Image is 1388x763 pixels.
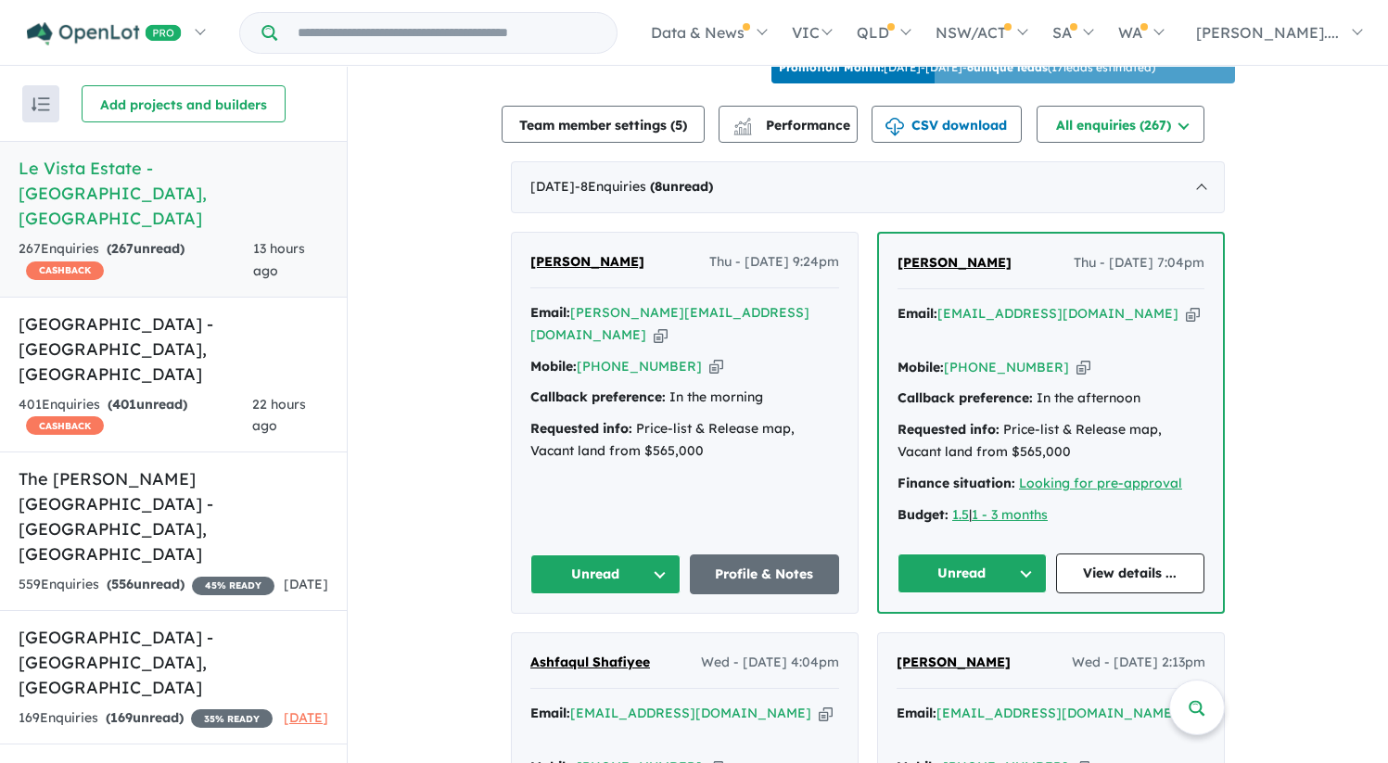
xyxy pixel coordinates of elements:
[19,466,328,566] h5: The [PERSON_NAME][GEOGRAPHIC_DATA] - [GEOGRAPHIC_DATA] , [GEOGRAPHIC_DATA]
[284,576,328,592] span: [DATE]
[885,118,904,136] img: download icon
[530,554,681,594] button: Unread
[575,178,713,195] span: - 8 Enquir ies
[1072,652,1205,674] span: Wed - [DATE] 2:13pm
[1186,304,1200,324] button: Copy
[709,251,839,273] span: Thu - [DATE] 9:24pm
[937,305,1178,322] a: [EMAIL_ADDRESS][DOMAIN_NAME]
[733,123,752,135] img: bar-chart.svg
[898,421,1000,438] strong: Requested info:
[108,396,187,413] strong: ( unread)
[650,178,713,195] strong: ( unread)
[502,106,705,143] button: Team member settings (5)
[898,389,1033,406] strong: Callback preference:
[106,709,184,726] strong: ( unread)
[19,574,274,596] div: 559 Enquir ies
[898,388,1204,410] div: In the afternoon
[530,251,644,273] a: [PERSON_NAME]
[19,394,252,439] div: 401 Enquir ies
[26,261,104,280] span: CASHBACK
[1074,252,1204,274] span: Thu - [DATE] 7:04pm
[897,652,1011,674] a: [PERSON_NAME]
[719,106,858,143] button: Performance
[898,252,1012,274] a: [PERSON_NAME]
[530,418,839,463] div: Price-list & Release map, Vacant land from $565,000
[734,118,751,128] img: line-chart.svg
[898,506,949,523] strong: Budget:
[19,625,328,700] h5: [GEOGRAPHIC_DATA] - [GEOGRAPHIC_DATA] , [GEOGRAPHIC_DATA]
[1056,553,1205,593] a: View details ...
[701,652,839,674] span: Wed - [DATE] 4:04pm
[252,396,306,435] span: 22 hours ago
[967,60,1048,74] b: 6 unique leads
[898,475,1015,491] strong: Finance situation:
[898,553,1047,593] button: Unread
[898,504,1204,527] div: |
[779,59,1155,76] p: [DATE] - [DATE] - ( 17 leads estimated)
[511,161,1225,213] div: [DATE]
[1019,475,1182,491] a: Looking for pre-approval
[26,416,104,435] span: CASHBACK
[19,238,253,283] div: 267 Enquir ies
[281,13,613,53] input: Try estate name, suburb, builder or developer
[82,85,286,122] button: Add projects and builders
[530,387,839,409] div: In the morning
[897,654,1011,670] span: [PERSON_NAME]
[111,240,134,257] span: 267
[898,254,1012,271] span: [PERSON_NAME]
[112,396,136,413] span: 401
[530,304,809,343] a: [PERSON_NAME][EMAIL_ADDRESS][DOMAIN_NAME]
[191,709,273,728] span: 35 % READY
[530,652,650,674] a: Ashfaqul Shafiyee
[530,304,570,321] strong: Email:
[253,240,305,279] span: 13 hours ago
[530,388,666,405] strong: Callback preference:
[1076,358,1090,377] button: Copy
[1037,106,1204,143] button: All enquiries (267)
[819,704,833,723] button: Copy
[872,106,1022,143] button: CSV download
[779,60,884,74] b: Promotion Month:
[111,576,134,592] span: 556
[654,325,668,345] button: Copy
[936,705,1178,721] a: [EMAIL_ADDRESS][DOMAIN_NAME]
[107,576,185,592] strong: ( unread)
[898,305,937,322] strong: Email:
[570,705,811,721] a: [EMAIL_ADDRESS][DOMAIN_NAME]
[19,312,328,387] h5: [GEOGRAPHIC_DATA] - [GEOGRAPHIC_DATA] , [GEOGRAPHIC_DATA]
[19,156,328,231] h5: Le Vista Estate - [GEOGRAPHIC_DATA] , [GEOGRAPHIC_DATA]
[690,554,840,594] a: Profile & Notes
[284,709,328,726] span: [DATE]
[736,117,850,134] span: Performance
[972,506,1048,523] a: 1 - 3 months
[709,357,723,376] button: Copy
[898,359,944,375] strong: Mobile:
[530,654,650,670] span: Ashfaqul Shafiyee
[530,705,570,721] strong: Email:
[530,420,632,437] strong: Requested info:
[27,22,182,45] img: Openlot PRO Logo White
[19,707,273,730] div: 169 Enquir ies
[944,359,1069,375] a: [PHONE_NUMBER]
[530,358,577,375] strong: Mobile:
[192,577,274,595] span: 45 % READY
[32,97,50,111] img: sort.svg
[655,178,662,195] span: 8
[897,705,936,721] strong: Email:
[1196,23,1339,42] span: [PERSON_NAME]....
[110,709,133,726] span: 169
[577,358,702,375] a: [PHONE_NUMBER]
[530,253,644,270] span: [PERSON_NAME]
[107,240,185,257] strong: ( unread)
[675,117,682,134] span: 5
[952,506,969,523] a: 1.5
[898,419,1204,464] div: Price-list & Release map, Vacant land from $565,000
